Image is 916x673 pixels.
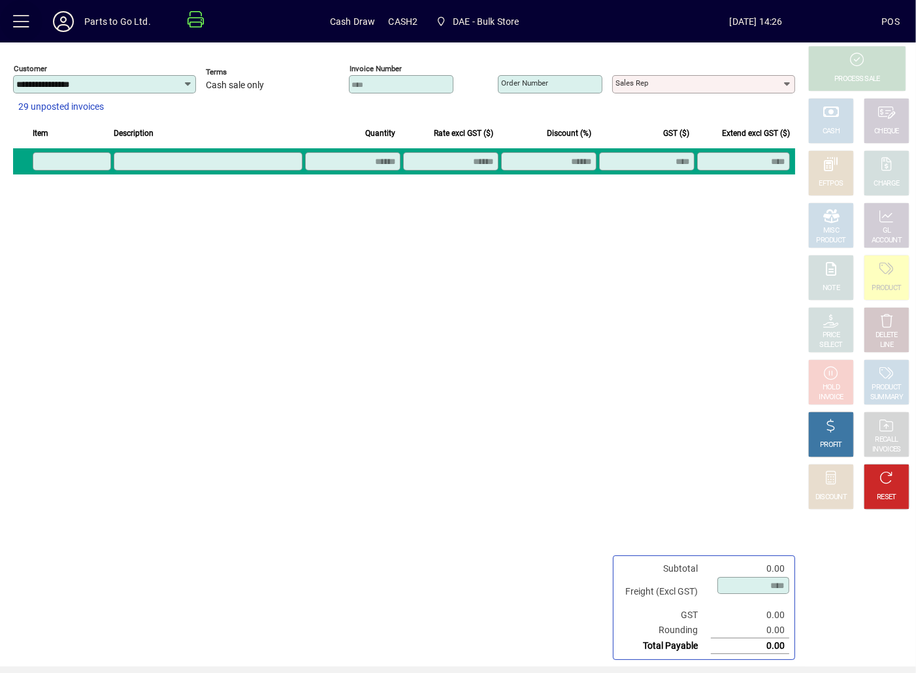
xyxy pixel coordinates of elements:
div: ACCOUNT [872,236,902,246]
div: PROFIT [820,440,842,450]
span: DAE - Bulk Store [453,11,519,32]
div: HOLD [823,383,840,393]
div: PRODUCT [816,236,845,246]
div: PRODUCT [872,383,901,393]
span: CASH2 [389,11,418,32]
span: Cash sale only [206,80,264,91]
div: INVOICE [819,393,843,402]
div: RESET [877,493,896,502]
td: Total Payable [619,638,711,654]
div: PRODUCT [872,284,901,293]
div: PRICE [823,331,840,340]
div: GL [883,226,891,236]
div: MISC [823,226,839,236]
span: [DATE] 14:26 [630,11,882,32]
div: CHEQUE [874,127,899,137]
button: Profile [42,10,84,33]
div: CHARGE [874,179,900,189]
div: INVOICES [872,445,900,455]
td: 0.00 [711,638,789,654]
div: DELETE [875,331,898,340]
div: POS [881,11,900,32]
span: Item [33,126,48,140]
div: SUMMARY [870,393,903,402]
div: DISCOUNT [815,493,847,502]
div: CASH [823,127,840,137]
span: 29 unposted invoices [18,100,104,114]
td: 0.00 [711,608,789,623]
span: GST ($) [663,126,689,140]
div: PROCESS SALE [834,74,880,84]
td: Rounding [619,623,711,638]
div: LINE [880,340,893,350]
td: GST [619,608,711,623]
td: Freight (Excl GST) [619,576,711,608]
span: Terms [206,68,284,76]
mat-label: Sales rep [615,78,648,88]
mat-label: Order number [501,78,548,88]
td: 0.00 [711,561,789,576]
td: 0.00 [711,623,789,638]
span: Cash Draw [330,11,376,32]
div: RECALL [875,435,898,445]
span: Extend excl GST ($) [722,126,790,140]
td: Subtotal [619,561,711,576]
button: 29 unposted invoices [13,95,109,119]
div: Parts to Go Ltd. [84,11,151,32]
div: NOTE [823,284,840,293]
span: DAE - Bulk Store [431,10,524,33]
span: Discount (%) [547,126,591,140]
div: SELECT [820,340,843,350]
span: Rate excl GST ($) [434,126,493,140]
mat-label: Invoice number [350,64,402,73]
span: Description [114,126,154,140]
span: Quantity [365,126,395,140]
div: EFTPOS [819,179,843,189]
mat-label: Customer [14,64,47,73]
